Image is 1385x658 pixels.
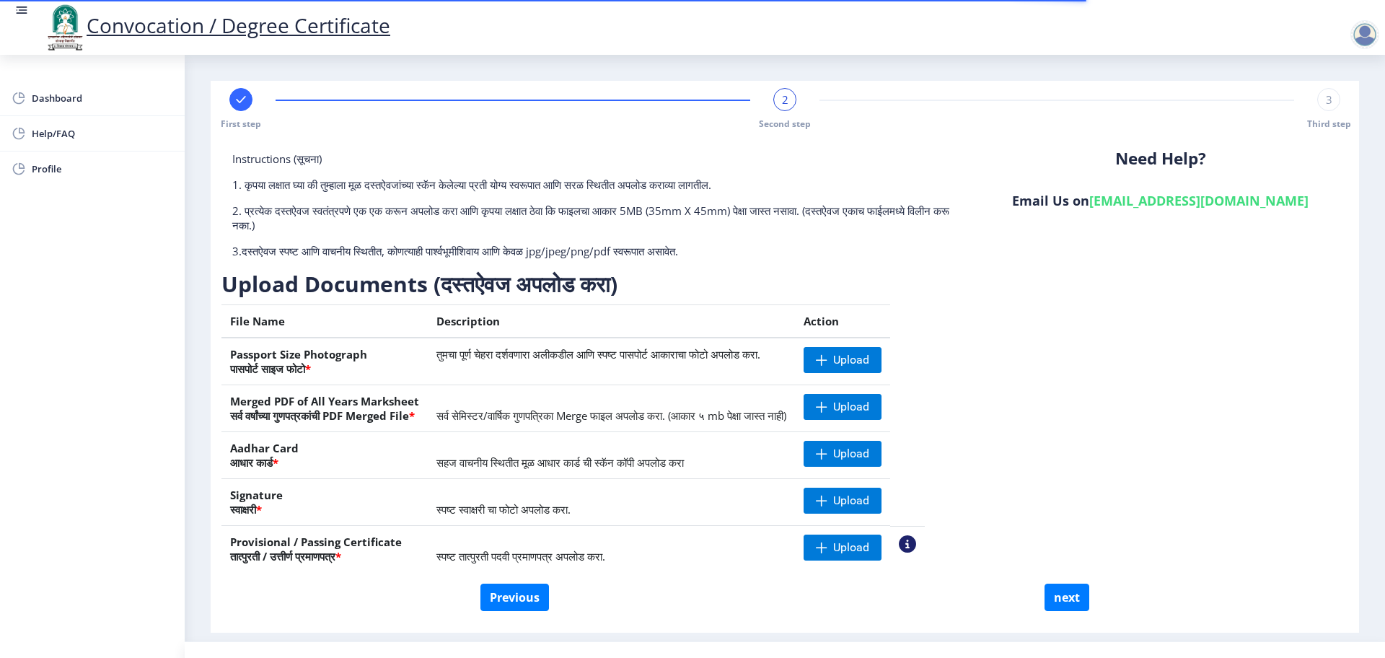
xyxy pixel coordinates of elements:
[1045,584,1089,611] button: next
[221,526,428,573] th: Provisional / Passing Certificate तात्पुरती / उत्तीर्ण प्रमाणपत्र
[983,192,1337,209] h6: Email Us on
[221,479,428,526] th: Signature स्वाक्षरी
[833,493,869,508] span: Upload
[1326,92,1332,107] span: 3
[436,502,571,517] span: स्पष्ट स्वाक्षरी चा फोटो अपलोड करा.
[221,338,428,385] th: Passport Size Photograph पासपोर्ट साइज फोटो
[480,584,549,611] button: Previous
[32,89,173,107] span: Dashboard
[833,400,869,414] span: Upload
[232,177,962,192] p: 1. कृपया लक्षात घ्या की तुम्हाला मूळ दस्तऐवजांच्या स्कॅन केलेल्या प्रती योग्य स्वरूपात आणि सरळ स्...
[436,549,605,563] span: स्पष्ट तात्पुरती पदवी प्रमाणपत्र अपलोड करा.
[43,3,87,52] img: logo
[221,432,428,479] th: Aadhar Card आधार कार्ड
[795,305,890,338] th: Action
[232,203,962,232] p: 2. प्रत्येक दस्तऐवज स्वतंत्रपणे एक एक करून अपलोड करा आणि कृपया लक्षात ठेवा कि फाइलचा आकार 5MB (35...
[232,152,322,166] span: Instructions (सूचना)
[782,92,788,107] span: 2
[221,270,925,299] h3: Upload Documents (दस्तऐवज अपलोड करा)
[221,118,261,130] span: First step
[436,408,786,423] span: सर्व सेमिस्टर/वार्षिक गुणपत्रिका Merge फाइल अपलोड करा. (आकार ५ mb पेक्षा जास्त नाही)
[759,118,811,130] span: Second step
[428,305,795,338] th: Description
[1307,118,1351,130] span: Third step
[1089,192,1309,209] a: [EMAIL_ADDRESS][DOMAIN_NAME]
[436,455,684,470] span: सहज वाचनीय स्थितीत मूळ आधार कार्ड ची स्कॅन कॉपी अपलोड करा
[833,353,869,367] span: Upload
[1115,147,1206,170] b: Need Help?
[428,338,795,385] td: तुमचा पूर्ण चेहरा दर्शवणारा अलीकडील आणि स्पष्ट पासपोर्ट आकाराचा फोटो अपलोड करा.
[833,447,869,461] span: Upload
[32,160,173,177] span: Profile
[43,12,390,39] a: Convocation / Degree Certificate
[32,125,173,142] span: Help/FAQ
[833,540,869,555] span: Upload
[221,385,428,432] th: Merged PDF of All Years Marksheet सर्व वर्षांच्या गुणपत्रकांची PDF Merged File
[221,305,428,338] th: File Name
[899,535,916,553] nb-action: View Sample PDC
[232,244,962,258] p: 3.दस्तऐवज स्पष्ट आणि वाचनीय स्थितीत, कोणत्याही पार्श्वभूमीशिवाय आणि केवळ jpg/jpeg/png/pdf स्वरूपा...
